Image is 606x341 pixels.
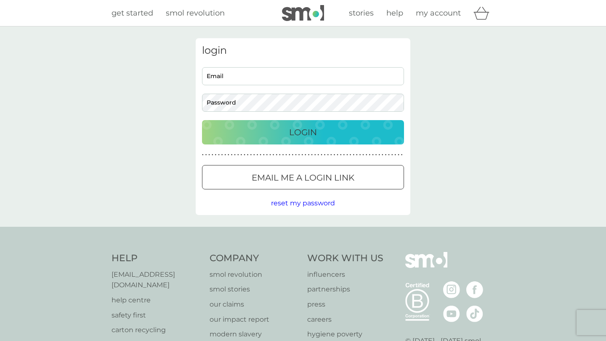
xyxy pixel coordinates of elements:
[295,153,297,157] p: ●
[298,153,300,157] p: ●
[307,329,383,340] p: hygiene poverty
[282,153,284,157] p: ●
[346,153,348,157] p: ●
[321,153,322,157] p: ●
[307,284,383,295] a: partnerships
[353,153,354,157] p: ●
[292,153,294,157] p: ●
[276,153,277,157] p: ●
[340,153,342,157] p: ●
[330,153,332,157] p: ●
[234,153,236,157] p: ●
[112,325,201,336] a: carton recycling
[112,269,201,291] a: [EMAIL_ADDRESS][DOMAIN_NAME]
[405,252,447,281] img: smol
[378,153,380,157] p: ●
[252,171,354,184] p: Email me a login link
[237,153,239,157] p: ●
[385,153,387,157] p: ●
[386,8,403,18] span: help
[273,153,274,157] p: ●
[307,252,383,265] h4: Work With Us
[318,153,319,157] p: ●
[356,153,358,157] p: ●
[391,153,393,157] p: ●
[382,153,383,157] p: ●
[231,153,233,157] p: ●
[416,8,461,18] span: my account
[210,269,299,280] a: smol revolution
[250,153,252,157] p: ●
[398,153,399,157] p: ●
[359,153,361,157] p: ●
[241,153,242,157] p: ●
[369,153,371,157] p: ●
[112,295,201,306] a: help centre
[416,7,461,19] a: my account
[210,299,299,310] p: our claims
[307,269,383,280] a: influencers
[202,120,404,144] button: Login
[112,8,153,18] span: get started
[210,314,299,325] p: our impact report
[247,153,249,157] p: ●
[372,153,374,157] p: ●
[324,153,326,157] p: ●
[166,8,225,18] span: smol revolution
[343,153,345,157] p: ●
[308,153,310,157] p: ●
[112,252,201,265] h4: Help
[202,153,204,157] p: ●
[307,299,383,310] a: press
[228,153,229,157] p: ●
[334,153,335,157] p: ●
[289,153,290,157] p: ●
[212,153,213,157] p: ●
[112,310,201,321] a: safety first
[375,153,377,157] p: ●
[202,45,404,57] h3: login
[266,153,268,157] p: ●
[271,199,335,207] span: reset my password
[349,7,374,19] a: stories
[466,305,483,322] img: visit the smol Tiktok page
[257,153,258,157] p: ●
[386,7,403,19] a: help
[311,153,313,157] p: ●
[305,153,306,157] p: ●
[314,153,316,157] p: ●
[224,153,226,157] p: ●
[388,153,390,157] p: ●
[443,305,460,322] img: visit the smol Youtube page
[208,153,210,157] p: ●
[307,314,383,325] a: careers
[215,153,217,157] p: ●
[366,153,367,157] p: ●
[244,153,245,157] p: ●
[271,198,335,209] button: reset my password
[466,281,483,298] img: visit the smol Facebook page
[260,153,261,157] p: ●
[350,153,351,157] p: ●
[263,153,265,157] p: ●
[282,5,324,21] img: smol
[289,126,317,139] p: Login
[202,165,404,189] button: Email me a login link
[218,153,220,157] p: ●
[301,153,303,157] p: ●
[337,153,338,157] p: ●
[210,284,299,295] a: smol stories
[401,153,403,157] p: ●
[166,7,225,19] a: smol revolution
[395,153,396,157] p: ●
[443,281,460,298] img: visit the smol Instagram page
[210,252,299,265] h4: Company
